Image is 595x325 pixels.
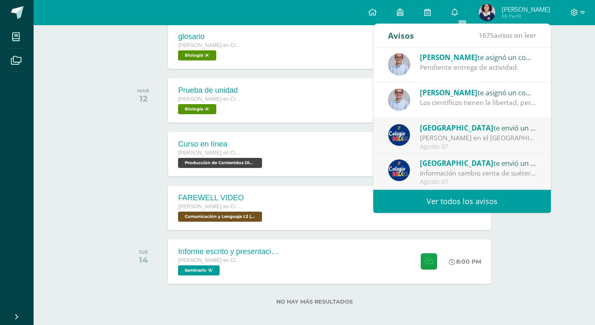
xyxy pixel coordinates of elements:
[420,88,477,97] span: [PERSON_NAME]
[178,150,241,156] span: [PERSON_NAME] en Ciencias y Letras con Orientación en Computación
[420,158,493,168] span: [GEOGRAPHIC_DATA]
[420,143,537,150] div: Agosto 07
[373,190,551,213] a: Ver todos los avisos
[388,89,410,111] img: 05091304216df6e21848a617ddd75094.png
[178,86,241,95] div: Prueba de unidad
[178,104,216,114] span: Biología 'A'
[502,13,550,20] span: Mi Perfil
[479,31,536,40] span: avisos sin leer
[388,53,410,76] img: 05091304216df6e21848a617ddd75094.png
[449,258,481,265] div: 8:00 PM
[388,24,414,47] div: Avisos
[124,299,504,305] label: No hay más resultados
[388,124,410,146] img: 919ad801bb7643f6f997765cf4083301.png
[137,94,149,104] div: 12
[420,178,537,186] div: Agosto 07
[420,168,537,178] div: Información cambio venta de suéter y chaleco del Colegio - Tejidos Piemont -: Estimados Padres de...
[178,158,262,168] span: Producción de Contenidos Digitales 'A'
[178,204,241,210] span: [PERSON_NAME] en Ciencias y Letras con Orientación en Computación
[420,157,537,168] div: te envió un aviso
[178,194,264,202] div: FAREWELL VIDEO
[479,4,495,21] img: 819ccc0c5e290773b6f5bb2fb81716ec.png
[420,122,537,133] div: te envió un aviso
[420,133,537,143] div: Abuelitos Heladeros en el Colegio Belga.: Estimados padres y madres de familia: Les saludamos cor...
[388,159,410,181] img: 919ad801bb7643f6f997765cf4083301.png
[420,123,493,133] span: [GEOGRAPHIC_DATA]
[420,98,537,107] div: Los científicos tienen la libertad, pero la pregunta sería... En base a esa libertad ¿Deben hacer...
[178,96,241,102] span: [PERSON_NAME] en Ciencias y Letras con Orientación en Computación
[178,257,241,263] span: [PERSON_NAME] en Ciencias y Letras con Orientación en Computación
[178,32,241,41] div: glosario
[178,140,264,149] div: Curso en línea
[178,265,220,275] span: Seminario 'A'
[420,87,537,98] div: te asignó un comentario en 'Hoja de trabajo 1' para 'Ética Profesional y Relaciones Humanas'
[178,50,216,60] span: Biología 'A'
[420,63,537,72] div: Pendiente entrega de actividad.
[178,42,241,48] span: [PERSON_NAME] en Ciencias y Letras con Orientación en Computación
[139,249,148,255] div: JUE
[137,88,149,94] div: MAR
[420,52,477,62] span: [PERSON_NAME]
[178,247,279,256] div: Informe escrito y presentación final
[139,255,148,265] div: 14
[420,52,537,63] div: te asignó un comentario en 'Ética ecológica y justicia social desde Laudato Si’' para 'Ética Prof...
[479,31,494,40] span: 1675
[178,212,262,222] span: Comunicación y Lenguaje L3 (Inglés Técnico) 5 'A'
[502,5,550,13] span: [PERSON_NAME]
